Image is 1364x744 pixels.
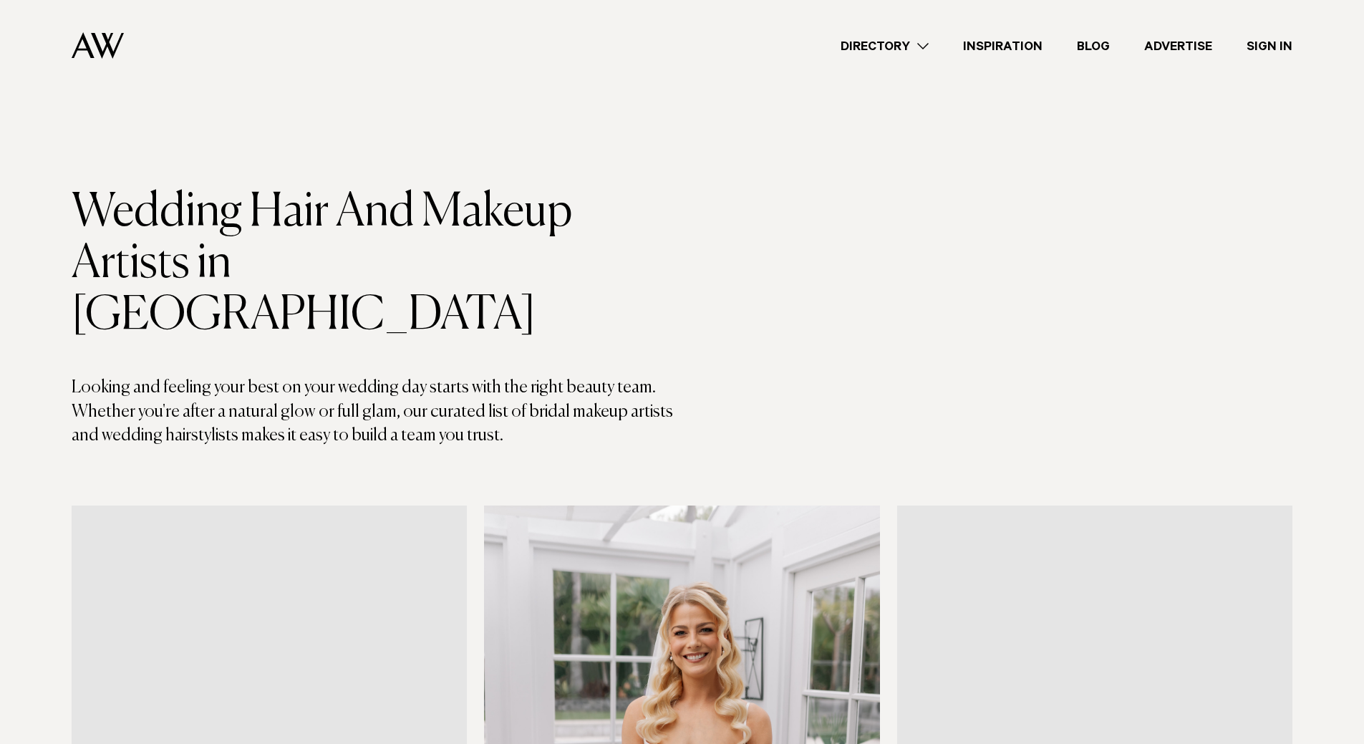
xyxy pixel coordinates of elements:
p: Looking and feeling your best on your wedding day starts with the right beauty team. Whether you'... [72,376,682,448]
img: Auckland Weddings Logo [72,32,124,59]
a: Directory [823,37,946,56]
a: Inspiration [946,37,1060,56]
a: Advertise [1127,37,1229,56]
a: Sign In [1229,37,1310,56]
a: Blog [1060,37,1127,56]
h1: Wedding Hair And Makeup Artists in [GEOGRAPHIC_DATA] [72,187,682,342]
